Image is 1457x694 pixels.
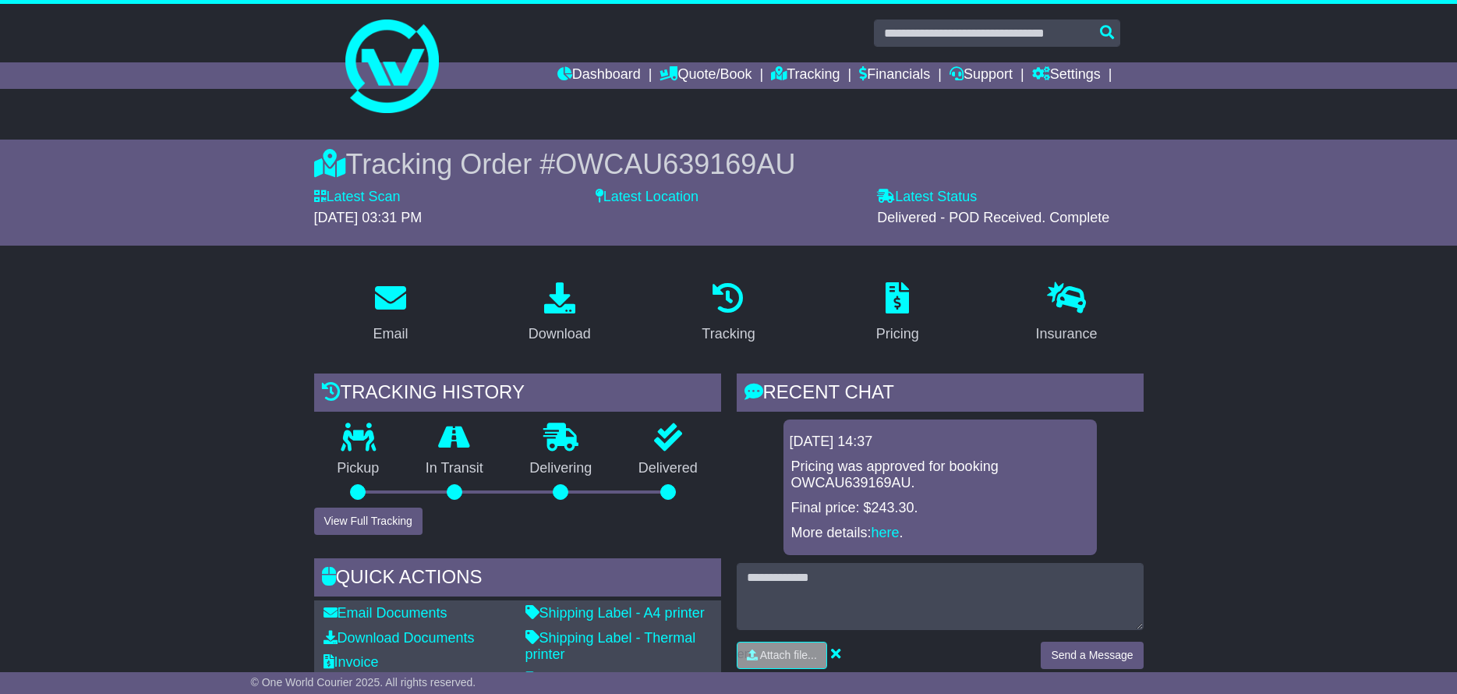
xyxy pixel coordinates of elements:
a: Financials [859,62,930,89]
div: Quick Actions [314,558,721,600]
p: Pickup [314,460,403,477]
a: Dashboard [557,62,641,89]
button: View Full Tracking [314,508,423,535]
p: Pricing was approved for booking OWCAU639169AU. [791,459,1089,492]
p: Delivered [615,460,721,477]
a: Tracking [691,277,765,350]
a: Tracking [771,62,840,89]
a: Settings [1032,62,1101,89]
button: Send a Message [1041,642,1143,669]
p: Final price: $243.30. [791,500,1089,517]
a: Email Documents [324,605,447,621]
div: [DATE] 14:37 [790,434,1091,451]
a: Consignment Note [525,671,652,687]
div: Tracking history [314,374,721,416]
p: Delivering [507,460,616,477]
a: Pricing [866,277,929,350]
div: Email [373,324,408,345]
div: Pricing [876,324,919,345]
div: Tracking [702,324,755,345]
span: [DATE] 03:31 PM [314,210,423,225]
div: Tracking Order # [314,147,1144,181]
a: Support [950,62,1013,89]
div: Insurance [1036,324,1098,345]
a: here [872,525,900,540]
div: RECENT CHAT [737,374,1144,416]
label: Latest Status [877,189,977,206]
div: Download [529,324,591,345]
a: Email [362,277,418,350]
a: Insurance [1026,277,1108,350]
a: Shipping Label - A4 printer [525,605,705,621]
label: Latest Location [596,189,698,206]
span: Delivered - POD Received. Complete [877,210,1109,225]
a: Shipping Label - Thermal printer [525,630,696,663]
a: Download Documents [324,630,475,646]
span: OWCAU639169AU [555,148,795,180]
p: In Transit [402,460,507,477]
label: Latest Scan [314,189,401,206]
a: Download [518,277,601,350]
p: More details: . [791,525,1089,542]
a: Quote/Book [660,62,751,89]
a: Invoice [324,654,379,670]
span: © One World Courier 2025. All rights reserved. [251,676,476,689]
